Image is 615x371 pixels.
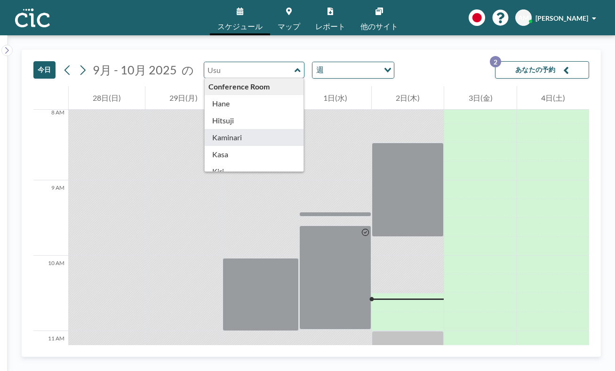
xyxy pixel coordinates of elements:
[314,64,326,76] span: 週
[327,64,378,76] input: Search for option
[69,86,145,110] div: 28日(日)
[312,62,394,78] div: Search for option
[444,86,516,110] div: 3日(金)
[517,86,589,110] div: 4日(土)
[205,78,304,95] div: Conference Room
[315,23,345,30] span: レポート
[33,61,56,79] button: 今日
[15,8,50,27] img: organization-logo
[205,112,304,129] div: Hitsuji
[33,256,68,331] div: 10 AM
[495,61,589,79] button: あなたの予約2
[33,180,68,256] div: 9 AM
[372,86,444,110] div: 2日(木)
[360,23,398,30] span: 他のサイト
[535,14,588,22] span: [PERSON_NAME]
[182,63,194,77] span: の
[278,23,300,30] span: マップ
[205,146,304,163] div: Kasa
[490,56,501,67] p: 2
[205,163,304,180] div: Kiri
[217,23,263,30] span: スケジュール
[205,129,304,146] div: Kaminari
[145,86,222,110] div: 29日(月)
[33,105,68,180] div: 8 AM
[93,63,177,77] span: 9月 - 10月 2025
[204,62,295,78] input: Usu
[518,14,529,22] span: AM
[299,86,371,110] div: 1日(水)
[205,95,304,112] div: Hane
